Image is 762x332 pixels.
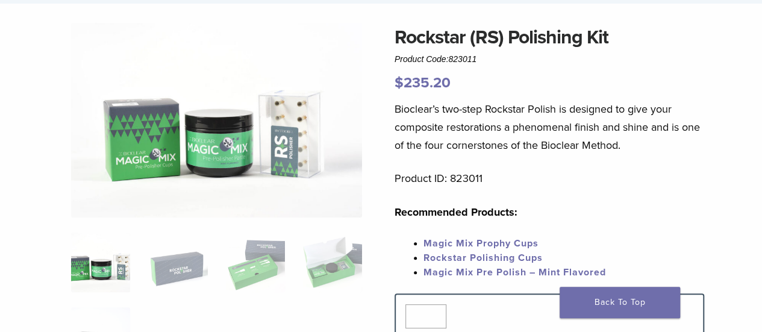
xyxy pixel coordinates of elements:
span: 823011 [448,54,476,64]
h1: Rockstar (RS) Polishing Kit [395,23,705,52]
span: $ [395,74,404,92]
a: Magic Mix Prophy Cups [423,237,539,249]
bdi: 235.20 [395,74,451,92]
a: Magic Mix Pre Polish – Mint Flavored [423,266,606,278]
strong: Recommended Products: [395,205,517,219]
img: DSC_6582-copy-324x324.jpg [71,233,130,292]
img: Rockstar (RS) Polishing Kit - Image 2 [148,233,207,292]
a: Back To Top [560,287,680,318]
img: Rockstar (RS) Polishing Kit - Image 4 [303,233,362,292]
img: Rockstar (RS) Polishing Kit - Image 3 [226,233,285,292]
p: Product ID: 823011 [395,169,705,187]
p: Bioclear’s two-step Rockstar Polish is designed to give your composite restorations a phenomenal ... [395,100,705,154]
img: DSC_6582 copy [71,23,362,218]
span: Product Code: [395,54,476,64]
a: Rockstar Polishing Cups [423,252,543,264]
